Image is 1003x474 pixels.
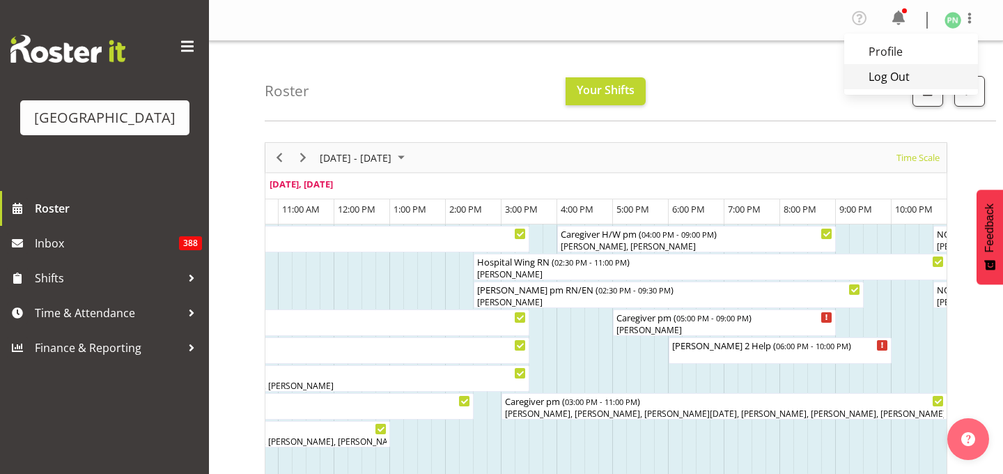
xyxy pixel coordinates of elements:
[505,394,944,408] div: Caregiver pm ( )
[35,268,181,289] span: Shifts
[59,352,526,365] div: [PERSON_NAME]
[776,340,848,351] span: 06:00 PM - 10:00 PM
[35,233,179,254] span: Inbox
[265,83,309,99] h4: Roster
[474,282,864,308] div: Ressie pm RN/EN Begin From Tuesday, September 2, 2025 at 2:30:00 PM GMT+12:00 Ends At Tuesday, Se...
[59,366,526,380] div: Caregiver am ( )
[505,408,944,420] div: [PERSON_NAME], [PERSON_NAME], [PERSON_NAME][DATE], [PERSON_NAME], [PERSON_NAME], [PERSON_NAME]
[728,203,761,215] span: 7:00 PM
[894,149,942,167] button: Time Scale
[318,149,393,167] span: [DATE] - [DATE]
[505,203,538,215] span: 3:00 PM
[56,309,529,336] div: Ressie 2 RN am Begin From Tuesday, September 2, 2025 at 7:00:00 AM GMT+12:00 Ends At Tuesday, Sep...
[35,198,202,219] span: Roster
[59,310,526,324] div: [PERSON_NAME] 2 RN am ( )
[477,296,860,309] div: [PERSON_NAME]
[565,396,637,407] span: 03:00 PM - 11:00 PM
[35,337,181,358] span: Finance & Reporting
[270,149,289,167] button: Previous
[338,203,375,215] span: 12:00 PM
[676,312,749,323] span: 05:00 PM - 09:00 PM
[59,380,526,392] div: [PERSON_NAME], [PERSON_NAME], [PERSON_NAME], [PERSON_NAME]
[291,143,315,172] div: Next
[282,203,320,215] span: 11:00 AM
[844,64,978,89] a: Log Out
[318,149,411,167] button: September 01 - 07, 2025
[616,310,832,324] div: Caregiver pm ( )
[477,268,944,281] div: [PERSON_NAME]
[394,203,426,215] span: 1:00 PM
[613,309,836,336] div: Caregiver pm Begin From Tuesday, September 2, 2025 at 5:00:00 PM GMT+12:00 Ends At Tuesday, Septe...
[944,12,961,29] img: penny-navidad674.jpg
[10,35,125,63] img: Rosterit website logo
[561,240,832,253] div: [PERSON_NAME], [PERSON_NAME]
[554,257,627,268] span: 02:30 PM - 11:00 PM
[844,39,978,64] a: Profile
[672,203,705,215] span: 6:00 PM
[616,324,832,337] div: [PERSON_NAME]
[839,203,872,215] span: 9:00 PM
[59,338,526,352] div: Hospital Wing RN ( )
[784,203,816,215] span: 8:00 PM
[557,226,836,252] div: Caregiver H/W pm Begin From Tuesday, September 2, 2025 at 4:00:00 PM GMT+12:00 Ends At Tuesday, S...
[566,77,646,105] button: Your Shifts
[477,282,860,296] div: [PERSON_NAME] pm RN/EN ( )
[895,149,941,167] span: Time Scale
[977,190,1003,284] button: Feedback - Show survey
[477,254,944,268] div: Hospital Wing RN ( )
[672,338,888,352] div: [PERSON_NAME] 2 Help ( )
[983,204,996,252] span: Feedback
[616,203,649,215] span: 5:00 PM
[669,337,892,364] div: Ressie 2 Help Begin From Tuesday, September 2, 2025 at 6:00:00 PM GMT+12:00 Ends At Tuesday, Sept...
[56,226,529,252] div: Ressie 1 RN am Begin From Tuesday, September 2, 2025 at 7:00:00 AM GMT+12:00 Ends At Tuesday, Sep...
[56,365,529,392] div: Caregiver am Begin From Tuesday, September 2, 2025 at 7:00:00 AM GMT+12:00 Ends At Tuesday, Septe...
[270,178,333,190] span: [DATE], [DATE]
[961,432,975,446] img: help-xxl-2.png
[577,82,635,98] span: Your Shifts
[501,393,947,420] div: Caregiver pm Begin From Tuesday, September 2, 2025 at 3:00:00 PM GMT+12:00 Ends At Tuesday, Septe...
[59,324,526,337] div: [PERSON_NAME]
[642,229,714,240] span: 04:00 PM - 09:00 PM
[449,203,482,215] span: 2:00 PM
[34,107,176,128] div: [GEOGRAPHIC_DATA]
[474,254,947,280] div: Hospital Wing RN Begin From Tuesday, September 2, 2025 at 2:30:00 PM GMT+12:00 Ends At Tuesday, S...
[35,303,181,323] span: Time & Attendance
[598,284,671,296] span: 02:30 PM - 09:30 PM
[56,337,529,364] div: Hospital Wing RN Begin From Tuesday, September 2, 2025 at 7:00:00 AM GMT+12:00 Ends At Tuesday, S...
[294,149,313,167] button: Next
[267,143,291,172] div: Previous
[59,227,526,240] div: [PERSON_NAME] 1 RN am ( )
[179,236,202,250] span: 388
[59,240,526,253] div: [PERSON_NAME]
[895,203,933,215] span: 10:00 PM
[561,227,832,240] div: Caregiver H/W pm ( )
[561,203,593,215] span: 4:00 PM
